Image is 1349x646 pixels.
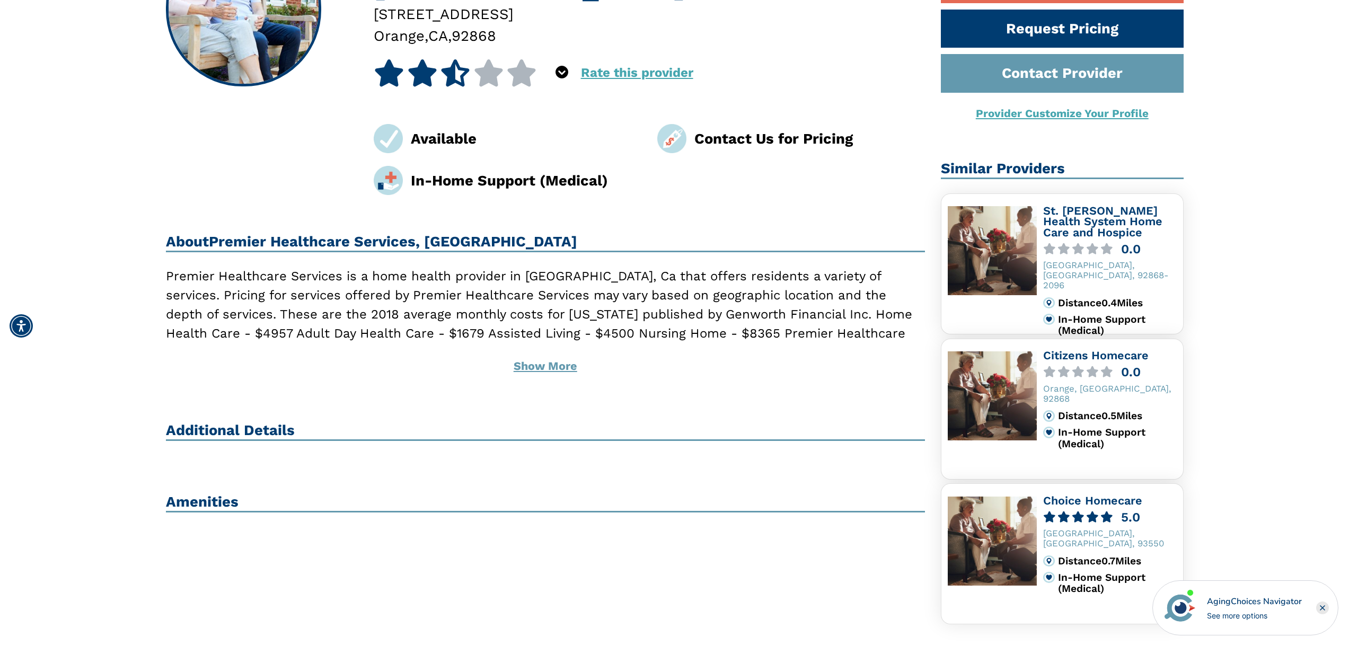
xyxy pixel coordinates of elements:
h2: About Premier Healthcare Services, [GEOGRAPHIC_DATA] [166,233,925,252]
div: Close [1316,601,1329,614]
div: 0.0 [1121,243,1141,255]
span: , [448,27,452,45]
div: AgingChoices Navigator [1207,595,1302,608]
div: In-Home Support (Medical) [1058,427,1177,449]
img: distance.svg [1043,555,1055,567]
div: 5.0 [1121,511,1140,524]
div: Contact Us for Pricing [694,128,925,149]
a: Choice Homecare [1043,494,1142,507]
a: Request Pricing [941,10,1184,48]
div: Accessibility Menu [10,314,33,338]
p: Premier Healthcare Services is a home health provider in [GEOGRAPHIC_DATA], Ca that offers reside... [166,267,925,381]
a: Contact Provider [941,54,1184,93]
div: Distance 0.5 Miles [1058,410,1177,422]
span: CA [428,27,448,45]
a: Rate this provider [581,65,693,80]
a: 0.0 [1043,243,1177,255]
a: Citizens Homecare [1043,349,1149,362]
h2: Additional Details [166,422,925,441]
div: In-Home Support (Medical) [411,170,641,191]
img: distance.svg [1043,297,1055,309]
div: Distance 0.4 Miles [1058,297,1177,309]
a: 0.0 [1043,366,1177,378]
img: avatar [1162,590,1198,626]
div: [GEOGRAPHIC_DATA], [GEOGRAPHIC_DATA], 93550 [1043,528,1177,548]
div: In-Home Support (Medical) [1058,314,1177,337]
span: , [425,27,428,45]
img: primary.svg [1043,314,1055,325]
img: primary.svg [1043,572,1055,583]
a: St. [PERSON_NAME] Health System Home Care and Hospice [1043,204,1162,239]
div: [GEOGRAPHIC_DATA], [GEOGRAPHIC_DATA], 92868-2096 [1043,260,1177,291]
div: See more options [1207,610,1302,621]
button: Show More [166,349,925,383]
a: 5.0 [1043,511,1177,524]
div: Available [411,128,641,149]
img: primary.svg [1043,427,1055,438]
h2: Similar Providers [941,160,1184,179]
div: In-Home Support (Medical) [1058,572,1177,595]
div: [STREET_ADDRESS] [374,3,925,25]
a: Provider Customize Your Profile [976,107,1149,120]
div: Orange, [GEOGRAPHIC_DATA], 92868 [1043,384,1177,404]
div: Distance 0.7 Miles [1058,555,1177,567]
div: Popover trigger [556,59,568,86]
img: distance.svg [1043,410,1055,422]
div: 0.0 [1121,366,1141,378]
span: Orange [374,27,425,45]
div: 92868 [452,25,496,47]
h2: Amenities [166,493,925,512]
